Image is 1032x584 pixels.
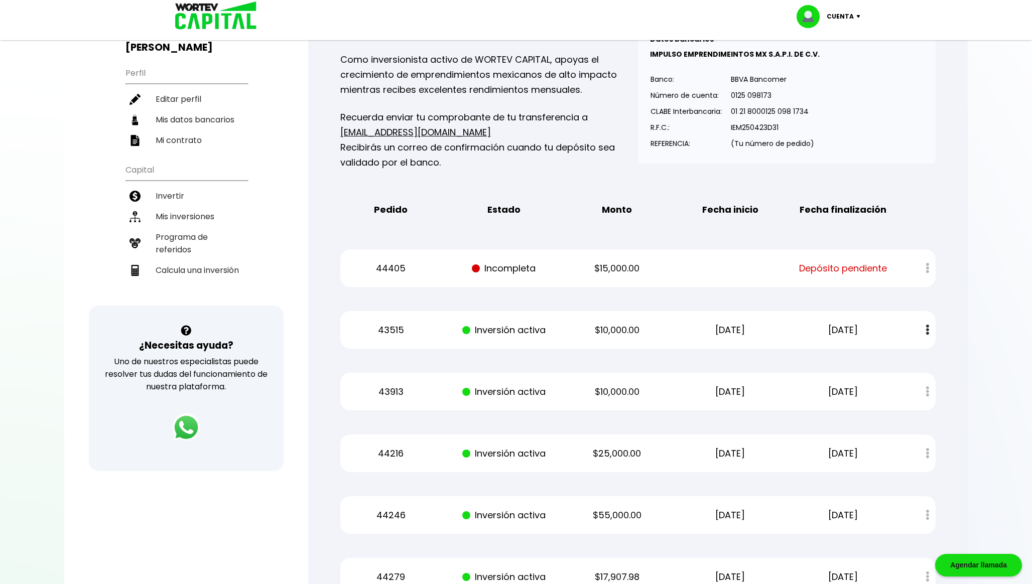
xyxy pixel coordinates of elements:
[125,130,247,151] a: Mi contrato
[340,110,638,170] p: Recuerda enviar tu comprobante de tu transferencia a Recibirás un correo de confirmación cuando t...
[343,384,439,399] p: 43913
[683,384,778,399] p: [DATE]
[125,159,247,306] ul: Capital
[130,135,141,146] img: contrato-icon.f2db500c.svg
[125,260,247,280] a: Calcula una inversión
[731,136,814,151] p: (Tu número de pedido)
[125,62,247,151] ul: Perfil
[799,261,887,276] span: Depósito pendiente
[456,323,552,338] p: Inversión activa
[343,323,439,338] p: 43515
[651,120,722,135] p: R.F.C.:
[683,323,778,338] p: [DATE]
[731,88,814,103] p: 0125 098173
[125,206,247,227] a: Mis inversiones
[796,508,891,523] p: [DATE]
[125,186,247,206] a: Invertir
[343,261,439,276] p: 44405
[130,94,141,105] img: editar-icon.952d3147.svg
[130,265,141,276] img: calculadora-icon.17d418c4.svg
[569,384,665,399] p: $10,000.00
[731,104,814,119] p: 01 21 8000125 098 1734
[125,227,247,260] a: Programa de referidos
[651,104,722,119] p: CLABE Interbancaria:
[172,413,200,442] img: logos_whatsapp-icon.242b2217.svg
[456,384,552,399] p: Inversión activa
[456,261,552,276] p: Incompleta
[651,72,722,87] p: Banco:
[130,114,141,125] img: datos-icon.10cf9172.svg
[340,126,491,138] a: [EMAIL_ADDRESS][DOMAIN_NAME]
[130,211,141,222] img: inversiones-icon.6695dc30.svg
[139,338,233,353] h3: ¿Necesitas ayuda?
[125,89,247,109] a: Editar perfil
[796,384,891,399] p: [DATE]
[702,202,758,217] b: Fecha inicio
[800,202,886,217] b: Fecha finalización
[796,323,891,338] p: [DATE]
[130,191,141,202] img: invertir-icon.b3b967d7.svg
[731,120,814,135] p: IEM250423D31
[125,40,213,54] b: [PERSON_NAME]
[731,72,814,87] p: BBVA Bancomer
[569,446,665,461] p: $25,000.00
[683,446,778,461] p: [DATE]
[569,323,665,338] p: $10,000.00
[796,446,891,461] p: [DATE]
[569,508,665,523] p: $55,000.00
[456,508,552,523] p: Inversión activa
[487,202,521,217] b: Estado
[343,446,439,461] p: 44216
[827,9,854,24] p: Cuenta
[456,446,552,461] p: Inversión activa
[343,508,439,523] p: 44246
[854,15,867,18] img: icon-down
[340,52,638,97] p: Como inversionista activo de WORTEV CAPITAL, apoyas el crecimiento de emprendimientos mexicanos d...
[125,29,247,54] h3: Buen día,
[125,109,247,130] a: Mis datos bancarios
[935,554,1022,576] div: Agendar llamada
[130,238,141,249] img: recomiendanos-icon.9b8e9327.svg
[683,508,778,523] p: [DATE]
[602,202,632,217] b: Monto
[102,355,271,393] p: Uno de nuestros especialistas puede resolver tus dudas del funcionamiento de nuestra plataforma.
[651,136,722,151] p: REFERENCIA:
[374,202,408,217] b: Pedido
[651,88,722,103] p: Número de cuenta:
[797,5,827,28] img: profile-image
[650,49,820,59] b: IMPULSO EMPRENDIMEINTOS MX S.A.P.I. DE C.V.
[569,261,665,276] p: $15,000.00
